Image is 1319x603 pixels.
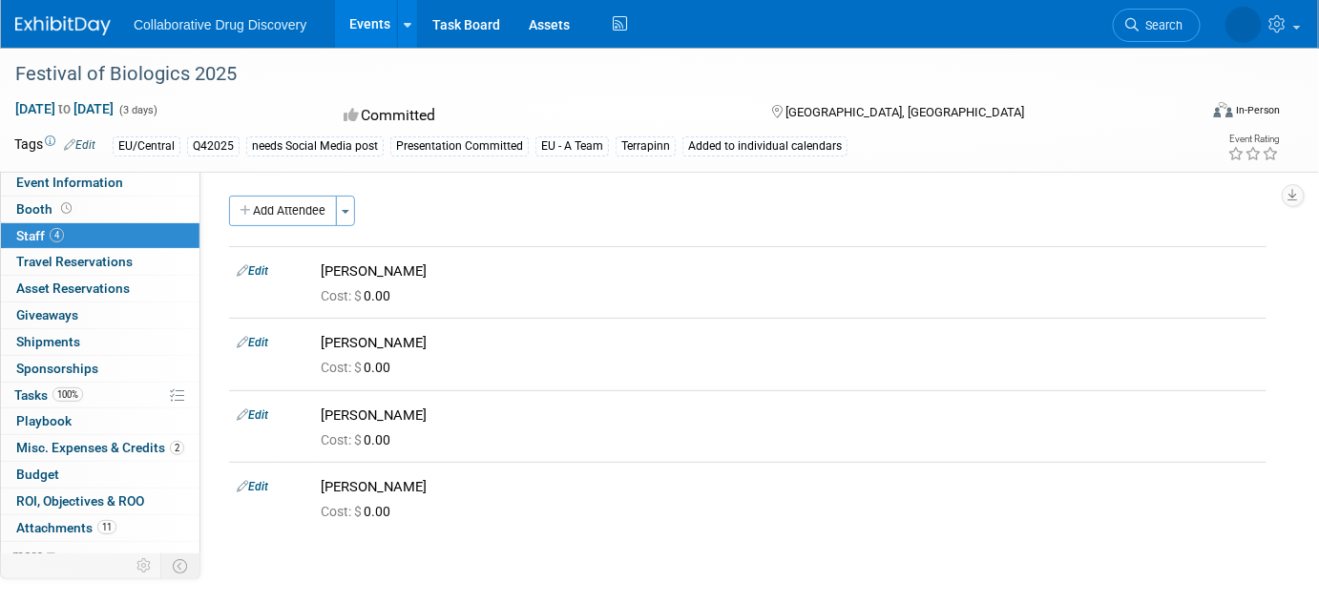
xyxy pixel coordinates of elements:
a: Budget [1,462,199,488]
div: In-Person [1236,103,1281,117]
div: Terrapinn [616,136,676,156]
a: Misc. Expenses & Credits2 [1,435,199,461]
a: ROI, Objectives & ROO [1,489,199,514]
span: [DATE] [DATE] [14,100,115,117]
div: [PERSON_NAME] [321,262,1259,281]
span: Search [1139,18,1183,32]
img: Mel Berg [1225,7,1262,43]
a: Search [1113,9,1201,42]
div: Presentation Committed [390,136,529,156]
a: Edit [237,480,268,493]
span: to [55,101,73,116]
a: Edit [237,336,268,349]
span: Event Information [16,175,123,190]
div: Event Format [1094,99,1281,128]
span: Tasks [14,387,83,403]
span: 0.00 [321,360,398,375]
a: Tasks100% [1,383,199,408]
span: Cost: $ [321,360,364,375]
span: 100% [52,387,83,402]
span: ROI, Objectives & ROO [16,493,144,509]
a: Booth [1,197,199,222]
div: Event Rating [1228,135,1280,144]
a: Asset Reservations [1,276,199,301]
span: Booth [16,201,75,217]
span: Attachments [16,520,116,535]
a: Staff4 [1,223,199,249]
span: 2 [170,441,184,455]
div: Q42025 [187,136,240,156]
span: Cost: $ [321,504,364,519]
td: Tags [14,135,95,156]
span: Travel Reservations [16,254,133,269]
div: Festival of Biologics 2025 [9,57,1173,92]
span: 4 [50,228,64,242]
img: ExhibitDay [15,16,111,35]
td: Personalize Event Tab Strip [128,553,161,578]
div: [PERSON_NAME] [321,334,1259,352]
a: Edit [237,264,268,278]
a: Travel Reservations [1,249,199,275]
span: Asset Reservations [16,281,130,296]
div: Added to individual calendars [682,136,848,156]
span: Collaborative Drug Discovery [134,17,306,32]
span: Misc. Expenses & Credits [16,440,184,455]
span: 0.00 [321,288,398,303]
span: Giveaways [16,307,78,322]
div: EU/Central [113,136,180,156]
a: Edit [64,138,95,152]
a: Giveaways [1,302,199,328]
div: EU - A Team [535,136,609,156]
button: Add Attendee [229,196,337,226]
div: [PERSON_NAME] [321,406,1259,425]
span: Booth not reserved yet [57,201,75,216]
span: 0.00 [321,432,398,447]
span: more [12,547,43,562]
td: Toggle Event Tabs [161,553,200,578]
span: Budget [16,467,59,482]
span: Sponsorships [16,361,98,376]
span: Shipments [16,334,80,349]
a: Shipments [1,329,199,355]
span: 11 [97,520,116,534]
span: Playbook [16,413,72,428]
a: Sponsorships [1,356,199,382]
div: needs Social Media post [246,136,384,156]
a: Event Information [1,170,199,196]
span: (3 days) [117,104,157,116]
img: Format-Inperson.png [1214,102,1233,117]
a: more [1,542,199,568]
div: Committed [338,99,741,133]
div: [PERSON_NAME] [321,478,1259,496]
a: Edit [237,408,268,422]
span: Cost: $ [321,432,364,447]
span: Cost: $ [321,288,364,303]
span: 0.00 [321,504,398,519]
a: Attachments11 [1,515,199,541]
span: Staff [16,228,64,243]
a: Playbook [1,408,199,434]
span: [GEOGRAPHIC_DATA], [GEOGRAPHIC_DATA] [786,105,1025,119]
